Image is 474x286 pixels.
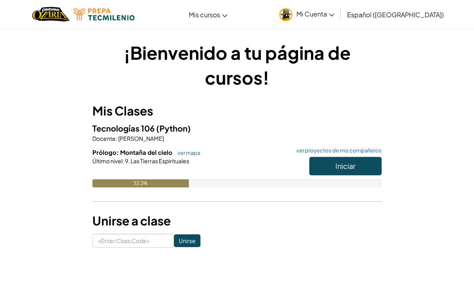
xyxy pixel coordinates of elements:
[189,10,220,19] span: Mis cursos
[92,135,116,142] span: Docente
[92,179,189,187] div: 33.3%
[116,135,117,142] span: :
[92,102,382,120] h3: Mis Clases
[279,8,292,21] img: avatar
[32,6,69,22] img: Home
[309,157,382,175] button: Iniciar
[174,150,200,156] a: ver mapa
[117,135,164,142] span: [PERSON_NAME]
[124,157,130,164] span: 9.
[347,10,444,19] span: Español ([GEOGRAPHIC_DATA])
[92,157,123,164] span: Último nivel
[74,8,135,20] img: Tecmilenio logo
[185,4,231,25] a: Mis cursos
[92,40,382,90] h1: ¡Bienvenido a tu página de cursos!
[335,161,355,170] span: Iniciar
[130,157,189,164] span: Las Tierras Espirituales
[156,123,191,133] span: (Python)
[296,10,334,18] span: Mi Cuenta
[92,123,156,133] span: Tecnologías 106
[275,2,338,27] a: Mi Cuenta
[32,6,69,22] a: Ozaria by CodeCombat logo
[92,212,382,230] h3: Unirse a clase
[343,4,448,25] a: Español ([GEOGRAPHIC_DATA])
[123,157,124,164] span: :
[92,148,174,156] span: Prólogo: Montaña del cielo
[92,234,174,247] input: <Enter Class Code>
[174,234,200,247] input: Unirse
[292,148,382,153] a: ver proyectos de mis compañeros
